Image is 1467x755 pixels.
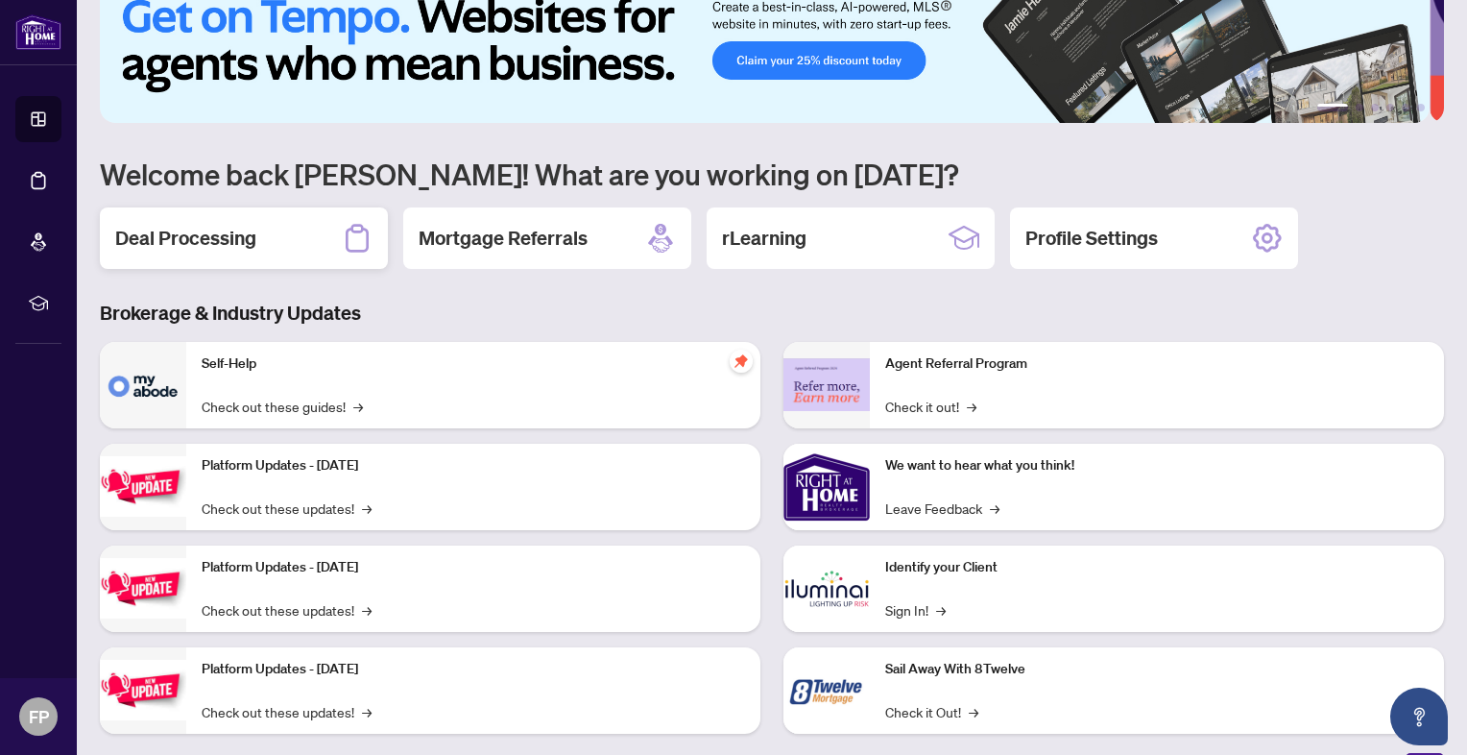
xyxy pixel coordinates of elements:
[885,599,946,621] a: Sign In!→
[885,455,1429,476] p: We want to hear what you think!
[967,396,976,417] span: →
[722,225,806,252] h2: rLearning
[419,225,588,252] h2: Mortgage Referrals
[100,342,186,428] img: Self-Help
[100,456,186,517] img: Platform Updates - July 21, 2025
[885,353,1429,375] p: Agent Referral Program
[202,599,372,621] a: Check out these updates!→
[1025,225,1158,252] h2: Profile Settings
[202,701,372,722] a: Check out these updates!→
[100,558,186,619] img: Platform Updates - July 8, 2025
[100,660,186,720] img: Platform Updates - June 23, 2025
[936,599,946,621] span: →
[115,225,256,252] h2: Deal Processing
[885,396,976,417] a: Check it out!→
[885,498,999,519] a: Leave Feedback→
[783,647,870,734] img: Sail Away With 8Twelve
[202,498,372,519] a: Check out these updates!→
[885,701,978,722] a: Check it Out!→
[969,701,978,722] span: →
[1390,688,1448,745] button: Open asap
[783,546,870,632] img: Identify your Client
[15,14,61,50] img: logo
[202,659,745,680] p: Platform Updates - [DATE]
[730,350,753,373] span: pushpin
[100,156,1444,192] h1: Welcome back [PERSON_NAME]! What are you working on [DATE]?
[990,498,999,519] span: →
[885,659,1429,680] p: Sail Away With 8Twelve
[362,599,372,621] span: →
[1371,104,1379,111] button: 3
[202,557,745,578] p: Platform Updates - [DATE]
[100,300,1444,327] h3: Brokerage & Industry Updates
[1317,104,1348,111] button: 1
[362,498,372,519] span: →
[1356,104,1363,111] button: 2
[353,396,363,417] span: →
[202,353,745,375] p: Self-Help
[202,455,745,476] p: Platform Updates - [DATE]
[1386,104,1394,111] button: 4
[29,703,49,730] span: FP
[783,444,870,530] img: We want to hear what you think!
[1417,104,1425,111] button: 6
[885,557,1429,578] p: Identify your Client
[362,701,372,722] span: →
[783,358,870,411] img: Agent Referral Program
[202,396,363,417] a: Check out these guides!→
[1402,104,1409,111] button: 5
